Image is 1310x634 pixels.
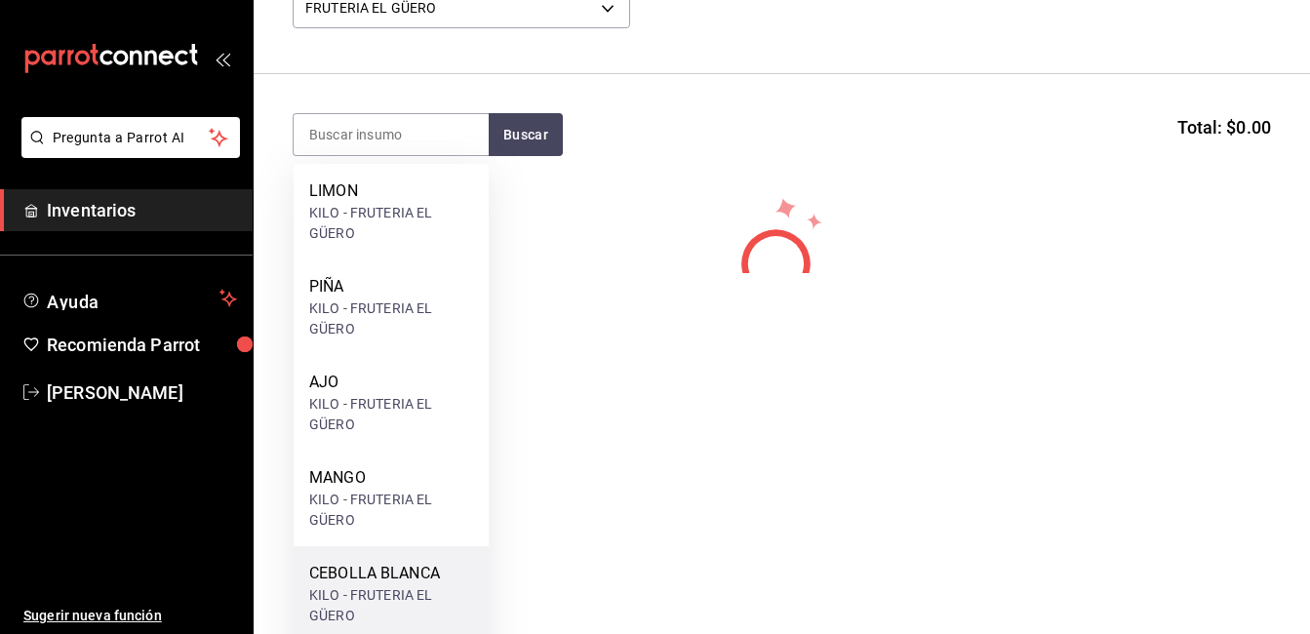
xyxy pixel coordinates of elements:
input: Buscar insumo [294,114,489,155]
button: open_drawer_menu [215,51,230,66]
div: MANGO [309,466,473,490]
div: PIÑA [309,275,473,298]
div: LIMON [309,179,473,203]
span: Pregunta a Parrot AI [53,128,210,148]
div: KILO - FRUTERIA EL GÜERO [309,298,473,339]
div: AJO [309,371,473,394]
div: KILO - FRUTERIA EL GÜERO [309,394,473,435]
a: Pregunta a Parrot AI [14,141,240,162]
span: Recomienda Parrot [47,332,237,358]
span: Total: $0.00 [1177,114,1271,140]
div: KILO - FRUTERIA EL GÜERO [309,203,473,244]
div: CEBOLLA BLANCA [309,562,473,585]
div: KILO - FRUTERIA EL GÜERO [309,585,473,626]
span: Inventarios [47,197,237,223]
span: Ayuda [47,287,212,310]
div: KILO - FRUTERIA EL GÜERO [309,490,473,531]
span: [PERSON_NAME] [47,379,237,406]
button: Pregunta a Parrot AI [21,117,240,158]
button: Buscar [489,113,563,156]
span: Sugerir nueva función [23,606,237,626]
